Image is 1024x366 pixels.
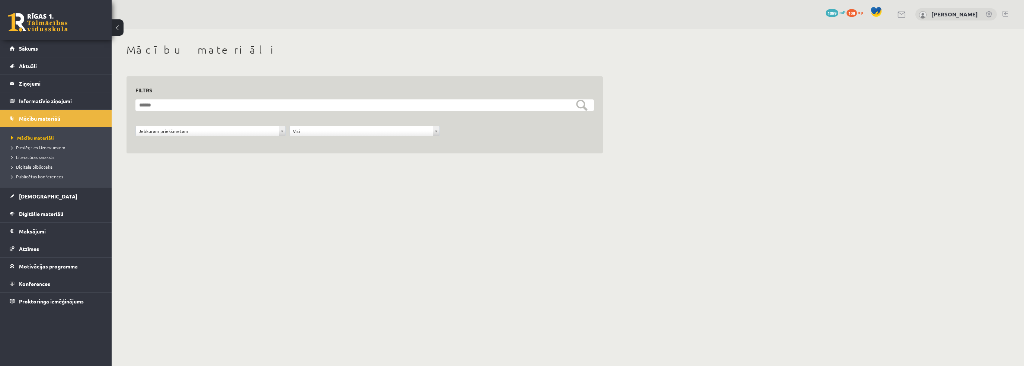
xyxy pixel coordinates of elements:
[10,275,102,292] a: Konferences
[19,92,102,109] legend: Informatīvie ziņojumi
[19,115,60,122] span: Mācību materiāli
[11,144,65,150] span: Pieslēgties Uzdevumiem
[11,154,54,160] span: Literatūras saraksts
[290,126,439,136] a: Visi
[847,9,867,15] a: 108 xp
[11,134,104,141] a: Mācību materiāli
[847,9,857,17] span: 108
[19,45,38,52] span: Sākums
[858,9,863,15] span: xp
[19,263,78,270] span: Motivācijas programma
[19,280,50,287] span: Konferences
[19,210,63,217] span: Digitālie materiāli
[136,126,285,136] a: Jebkuram priekšmetam
[11,174,63,179] span: Publicētas konferences
[135,85,585,95] h3: Filtrs
[10,258,102,275] a: Motivācijas programma
[19,63,37,69] span: Aktuāli
[10,223,102,240] a: Maksājumi
[11,154,104,160] a: Literatūras saraksts
[127,44,603,56] h1: Mācību materiāli
[11,135,54,141] span: Mācību materiāli
[826,9,845,15] a: 1089 mP
[931,10,978,18] a: [PERSON_NAME]
[11,173,104,180] a: Publicētas konferences
[19,245,39,252] span: Atzīmes
[293,126,430,136] span: Visi
[10,92,102,109] a: Informatīvie ziņojumi
[10,40,102,57] a: Sākums
[11,164,52,170] span: Digitālā bibliotēka
[19,193,77,200] span: [DEMOGRAPHIC_DATA]
[10,75,102,92] a: Ziņojumi
[10,240,102,257] a: Atzīmes
[839,9,845,15] span: mP
[826,9,838,17] span: 1089
[10,188,102,205] a: [DEMOGRAPHIC_DATA]
[919,11,927,19] img: Jānis Tāre
[10,110,102,127] a: Mācību materiāli
[19,298,84,305] span: Proktoringa izmēģinājums
[11,163,104,170] a: Digitālā bibliotēka
[19,223,102,240] legend: Maksājumi
[139,126,276,136] span: Jebkuram priekšmetam
[10,293,102,310] a: Proktoringa izmēģinājums
[19,75,102,92] legend: Ziņojumi
[8,13,68,32] a: Rīgas 1. Tālmācības vidusskola
[10,205,102,222] a: Digitālie materiāli
[11,144,104,151] a: Pieslēgties Uzdevumiem
[10,57,102,74] a: Aktuāli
